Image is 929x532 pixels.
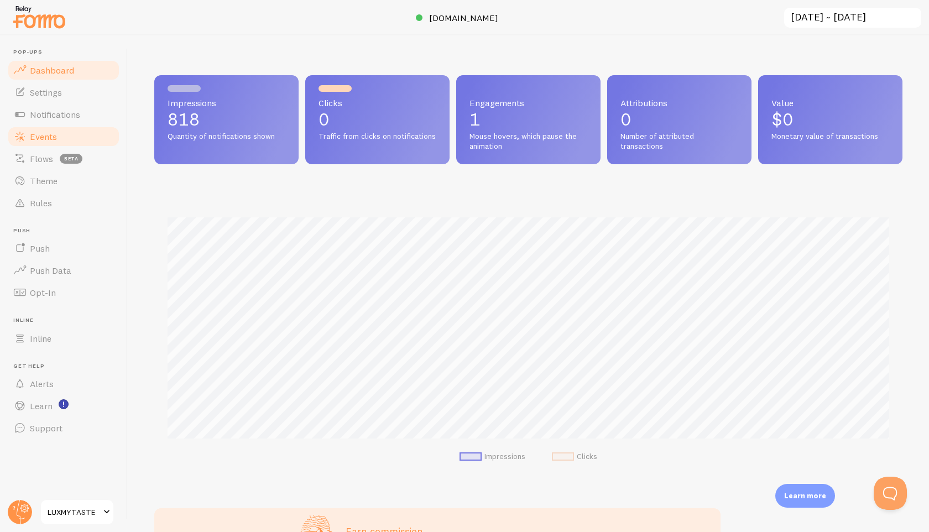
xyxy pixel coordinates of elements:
span: Number of attributed transactions [620,132,738,151]
p: 0 [620,111,738,128]
a: LUXMYTASTE [40,499,114,525]
span: beta [60,154,82,164]
span: Push [30,243,50,254]
p: 818 [168,111,285,128]
span: Mouse hovers, which pause the animation [469,132,587,151]
a: Dashboard [7,59,121,81]
li: Impressions [460,452,525,462]
span: Notifications [30,109,80,120]
svg: <p>Watch New Feature Tutorials!</p> [59,399,69,409]
span: Attributions [620,98,738,107]
a: Learn [7,395,121,417]
span: Flows [30,153,53,164]
span: $0 [771,108,794,130]
span: Clicks [319,98,436,107]
span: Monetary value of transactions [771,132,889,142]
a: Alerts [7,373,121,395]
a: Theme [7,170,121,192]
iframe: Help Scout Beacon - Open [874,477,907,510]
span: Rules [30,197,52,208]
span: Push [13,227,121,234]
span: Support [30,423,62,434]
span: Impressions [168,98,285,107]
a: Inline [7,327,121,350]
a: Push [7,237,121,259]
p: Learn more [784,491,826,501]
span: Quantity of notifications shown [168,132,285,142]
a: Opt-In [7,281,121,304]
span: Dashboard [30,65,74,76]
span: Events [30,131,57,142]
p: 1 [469,111,587,128]
span: Settings [30,87,62,98]
img: fomo-relay-logo-orange.svg [12,3,67,31]
a: Flows beta [7,148,121,170]
span: Value [771,98,889,107]
span: Get Help [13,363,121,370]
a: Settings [7,81,121,103]
span: Alerts [30,378,54,389]
span: Learn [30,400,53,411]
a: Push Data [7,259,121,281]
p: 0 [319,111,436,128]
div: Learn more [775,484,835,508]
span: Theme [30,175,58,186]
span: Push Data [30,265,71,276]
span: Pop-ups [13,49,121,56]
a: Support [7,417,121,439]
span: Opt-In [30,287,56,298]
span: Inline [30,333,51,344]
a: Rules [7,192,121,214]
span: Traffic from clicks on notifications [319,132,436,142]
span: Inline [13,317,121,324]
a: Events [7,126,121,148]
li: Clicks [552,452,597,462]
span: Engagements [469,98,587,107]
a: Notifications [7,103,121,126]
span: LUXMYTASTE [48,505,100,519]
